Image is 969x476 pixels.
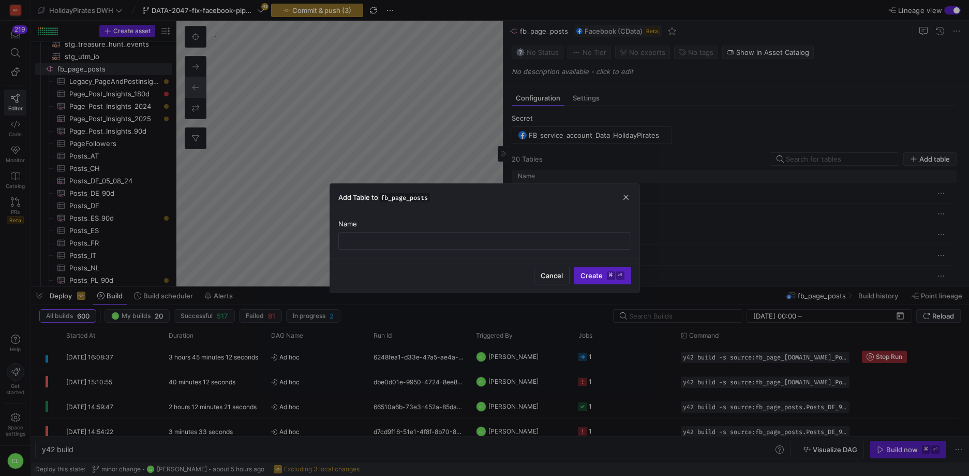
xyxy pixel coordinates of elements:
h3: Add Table to [338,193,430,201]
span: Cancel [541,271,563,280]
button: Cancel [534,267,570,284]
kbd: ⌘ [607,271,615,280]
span: Create [580,271,624,280]
kbd: ⏎ [616,271,624,280]
span: fb_page_posts [378,193,430,203]
button: Create⌘⏎ [574,267,631,284]
span: Name [338,220,357,228]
